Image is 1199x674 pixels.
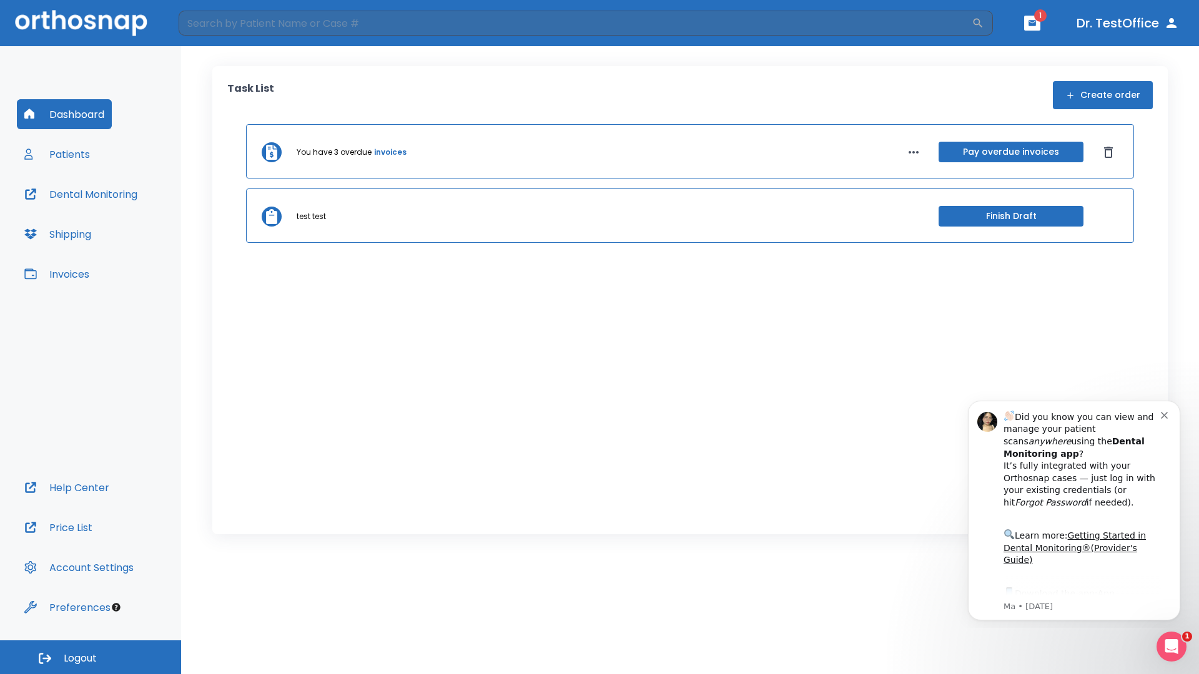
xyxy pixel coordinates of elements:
[212,19,222,29] button: Dismiss notification
[1157,632,1187,662] iframe: Intercom live chat
[17,139,97,169] button: Patients
[17,472,117,502] button: Help Center
[179,11,972,36] input: Search by Patient Name or Case #
[1034,9,1047,22] span: 1
[949,389,1199,628] iframe: Intercom notifications message
[374,147,407,158] a: invoices
[17,259,97,289] button: Invoices
[939,142,1083,162] button: Pay overdue invoices
[17,99,112,129] button: Dashboard
[1098,142,1118,162] button: Dismiss
[1182,632,1192,642] span: 1
[54,199,165,222] a: App Store
[1053,81,1153,109] button: Create order
[297,147,372,158] p: You have 3 overdue
[17,179,145,209] button: Dental Monitoring
[17,512,100,542] button: Price List
[939,206,1083,227] button: Finish Draft
[64,652,97,665] span: Logout
[111,602,122,613] div: Tooltip anchor
[54,196,212,260] div: Download the app: | ​ Let us know if you need help getting started!
[17,552,141,582] button: Account Settings
[54,212,212,223] p: Message from Ma, sent 5w ago
[17,219,99,249] button: Shipping
[297,211,326,222] p: test test
[227,81,274,109] p: Task List
[15,10,147,36] img: Orthosnap
[17,592,118,622] button: Preferences
[1072,12,1184,34] button: Dr. TestOffice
